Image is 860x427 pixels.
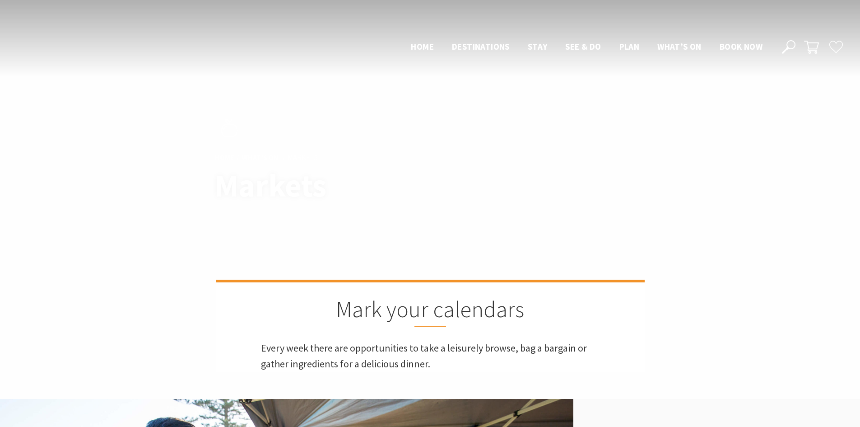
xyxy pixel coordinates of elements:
span: Destinations [452,41,510,52]
span: Home [411,41,434,52]
span: See & Do [565,41,601,52]
span: Plan [619,41,640,52]
span: Stay [528,41,548,52]
h2: Mark your calendars [261,296,600,327]
span: Book now [720,41,762,52]
a: What’s On [242,152,279,162]
h1: Markets [215,168,470,203]
p: Every week there are opportunities to take a leisurely browse, bag a bargain or gather ingredient... [261,340,600,372]
a: Home [215,152,234,162]
span: What’s On [657,41,702,52]
nav: Main Menu [402,40,772,55]
li: Markets [288,151,318,163]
